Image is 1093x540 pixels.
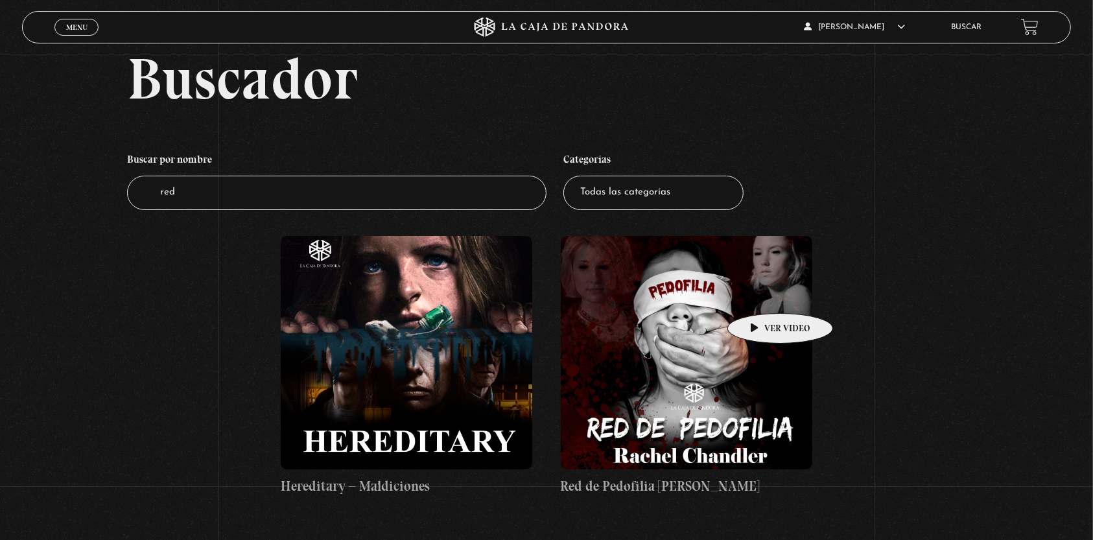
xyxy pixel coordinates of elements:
a: Hereditary – Maldiciones [281,236,532,497]
h2: Buscador [127,49,1072,108]
h4: Buscar por nombre [127,147,546,176]
h4: Red de Pedofilia [PERSON_NAME] [561,476,812,497]
a: Red de Pedofilia [PERSON_NAME] [561,236,812,497]
h4: Hereditary – Maldiciones [281,476,532,497]
span: Cerrar [62,34,92,43]
a: Buscar [952,23,982,31]
span: [PERSON_NAME] [804,23,905,31]
h4: Categorías [563,147,744,176]
span: Menu [66,23,88,31]
a: View your shopping cart [1021,18,1039,36]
